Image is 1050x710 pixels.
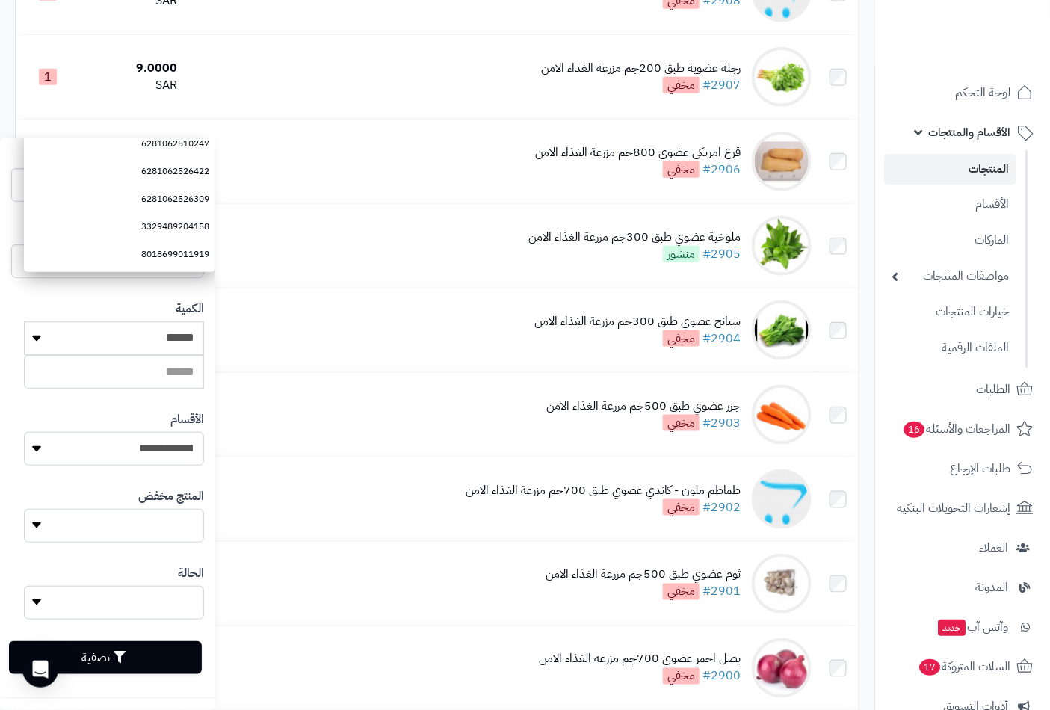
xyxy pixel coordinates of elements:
div: طماطم ملون - كاندي عضوي طبق 700جم مزرعة الغذاء الامن [466,482,741,499]
label: الكمية [176,300,204,318]
span: مخفي [663,584,700,600]
span: مخفي [663,161,700,178]
a: #2907 [702,76,741,94]
span: العملاء [979,537,1008,558]
span: مخفي [663,415,700,431]
a: المدونة [884,569,1041,605]
div: قرع امريكى عضوي 800جم مزرعة الغذاء الامن [535,144,741,161]
div: ملوخية عضوي طبق 300جم مزرعة الغذاء الامن [528,229,741,246]
a: #2902 [702,498,741,516]
a: الملفات الرقمية [884,332,1016,364]
div: Open Intercom Messenger [22,652,58,688]
span: السلات المتروكة [918,656,1010,677]
img: logo-2.png [948,37,1036,69]
a: #2901 [702,583,741,601]
span: إشعارات التحويلات البنكية [897,498,1010,519]
img: سبانخ عضوي طبق 300جم مزرعة الغذاء الامن [752,300,812,360]
span: مخفي [663,77,700,93]
img: بصل احمر عضوي 700جم مزرعه الغذاء الامن [752,638,812,698]
span: 17 [919,659,940,676]
div: ثوم عضوي طبق 500جم مزرعة الغذاء الامن [546,567,741,584]
span: المدونة [975,577,1008,598]
div: بصل احمر عضوي 700جم مزرعه الغذاء الامن [539,651,741,668]
a: المراجعات والأسئلة16 [884,411,1041,447]
div: جزر عضوي طبق 500جم مزرعة الغذاء الامن [546,398,741,415]
a: #2903 [702,414,741,432]
span: مخفي [663,330,700,347]
label: الحالة [178,565,204,582]
a: 6281062510247 [24,130,215,158]
a: #2900 [702,667,741,685]
span: لوحة التحكم [955,82,1010,103]
a: مواصفات المنتجات [884,260,1016,292]
span: جديد [938,620,966,636]
img: ملوخية عضوي طبق 300جم مزرعة الغذاء الامن [752,216,812,276]
a: وآتس آبجديد [884,609,1041,645]
a: 3329489204158 [24,213,215,241]
img: رجلة عضوية طبق 200جم مزرعة الغذاء الامن [752,47,812,107]
div: SAR [86,77,177,94]
a: 6281062526309 [24,185,215,213]
a: #2904 [702,330,741,348]
a: طلبات الإرجاع [884,451,1041,487]
span: 16 [904,422,924,438]
a: إشعارات التحويلات البنكية [884,490,1041,526]
span: المراجعات والأسئلة [902,419,1010,439]
span: منشور [663,246,700,262]
span: طلبات الإرجاع [950,458,1010,479]
a: المنتجات [884,154,1016,185]
a: 8018699011919 [24,241,215,268]
a: الماركات [884,224,1016,256]
a: لوحة التحكم [884,75,1041,111]
a: الأقسام [884,188,1016,220]
img: طماطم ملون - كاندي عضوي طبق 700جم مزرعة الغذاء الامن [752,469,812,529]
div: سبانخ عضوي طبق 300جم مزرعة الغذاء الامن [534,313,741,330]
a: 6281062526422 [24,158,215,185]
a: الطلبات [884,371,1041,407]
label: المنتج مخفض [138,488,204,505]
a: #2905 [702,245,741,263]
span: مخفي [663,499,700,516]
img: ثوم عضوي طبق 500جم مزرعة الغذاء الامن [752,554,812,614]
a: #2906 [702,161,741,179]
span: مخفي [663,668,700,685]
button: تصفية [9,641,202,674]
div: 9.0000 [86,60,177,77]
span: الطلبات [976,379,1010,400]
a: العملاء [884,530,1041,566]
span: وآتس آب [936,617,1008,638]
img: قرع امريكى عضوي 800جم مزرعة الغذاء الامن [752,132,812,191]
a: السلات المتروكة17 [884,649,1041,685]
span: 1 [39,69,57,85]
a: خيارات المنتجات [884,296,1016,328]
label: الأقسام [170,411,204,428]
span: الأقسام والمنتجات [928,122,1010,143]
img: جزر عضوي طبق 500جم مزرعة الغذاء الامن [752,385,812,445]
div: رجلة عضوية طبق 200جم مزرعة الغذاء الامن [541,60,741,77]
